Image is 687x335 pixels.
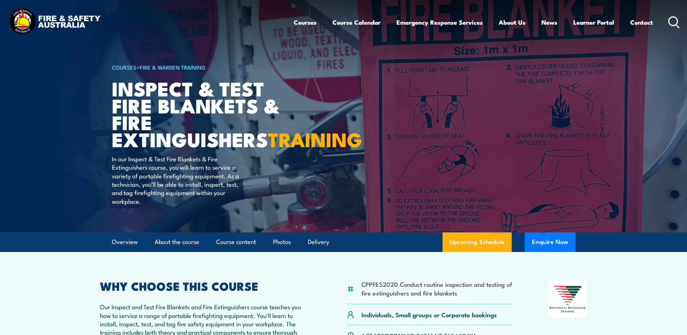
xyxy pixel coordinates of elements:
[112,232,138,252] a: Overview
[308,232,329,252] a: Delivery
[112,63,137,71] a: COURSES
[443,232,512,252] a: Upcoming Schedule
[273,232,291,252] a: Photos
[499,13,525,32] a: About Us
[332,13,381,32] a: Course Calendar
[548,281,587,318] img: Nationally Recognised Training logo.
[573,13,614,32] a: Learner Portal
[268,124,362,154] strong: TRAINING
[361,310,497,319] p: Individuals, Small groups or Corporate bookings
[216,232,256,252] a: Course content
[525,232,575,252] button: Enquire Now
[112,154,244,205] p: In our Inspect & Test Fire Blankets & Fire Extinguishers course, you will learn to service a vari...
[397,13,483,32] a: Emergency Response Services
[294,13,317,32] a: Courses
[361,280,513,297] li: CPPFES2020 Conduct routine inspection and testing of fire extinguishers and fire blankets
[140,63,206,71] a: Fire & Warden Training
[112,80,291,148] h1: Inspect & Test Fire Blankets & Fire Extinguishers
[112,63,291,71] h6: >
[630,13,653,32] a: Contact
[100,281,311,291] h2: WHY CHOOSE THIS COURSE
[155,232,199,252] a: About the course
[541,13,557,32] a: News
